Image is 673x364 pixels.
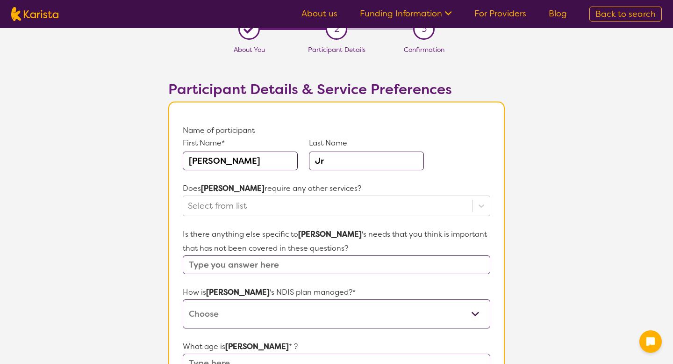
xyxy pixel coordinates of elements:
[234,45,265,54] span: About You
[301,8,337,19] a: About us
[183,255,490,274] input: Type you answer here
[474,8,526,19] a: For Providers
[183,182,490,196] p: Does require any other services?
[183,138,298,149] p: First Name*
[201,183,265,193] strong: [PERSON_NAME]
[549,8,567,19] a: Blog
[422,22,427,36] span: 3
[404,45,444,54] span: Confirmation
[11,7,58,21] img: Karista logo
[242,22,256,36] div: L
[360,8,452,19] a: Funding Information
[183,285,490,299] p: How is 's NDIS plan managed?*
[225,342,289,351] strong: [PERSON_NAME]
[309,138,424,149] p: Last Name
[298,229,362,239] strong: [PERSON_NAME]
[183,227,490,255] p: Is there anything else specific to 's needs that you think is important that has not been covered...
[595,8,656,20] span: Back to search
[589,7,662,22] a: Back to search
[308,45,365,54] span: Participant Details
[334,22,339,36] span: 2
[168,81,505,98] h2: Participant Details & Service Preferences
[183,124,490,138] p: Name of participant
[206,287,270,297] strong: [PERSON_NAME]
[183,340,490,354] p: What age is * ?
